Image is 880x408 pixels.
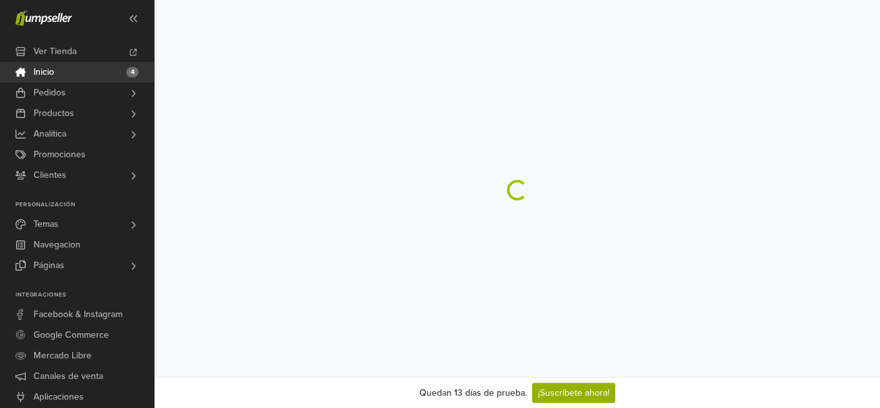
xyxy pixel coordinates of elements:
[33,366,103,387] span: Canales de venta
[33,325,109,345] span: Google Commerce
[126,67,139,77] span: 4
[33,103,74,124] span: Productos
[15,201,154,209] p: Personalización
[33,304,122,325] span: Facebook & Instagram
[33,124,66,144] span: Analítica
[33,255,64,276] span: Páginas
[419,386,527,400] div: Quedan 13 días de prueba.
[15,291,154,299] p: Integraciones
[33,41,77,62] span: Ver Tienda
[33,144,86,165] span: Promociones
[33,62,54,83] span: Inicio
[33,387,84,407] span: Aplicaciones
[33,214,59,235] span: Temas
[33,345,91,366] span: Mercado Libre
[532,383,615,403] a: ¡Suscríbete ahora!
[33,165,66,186] span: Clientes
[33,235,81,255] span: Navegacion
[33,83,66,103] span: Pedidos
